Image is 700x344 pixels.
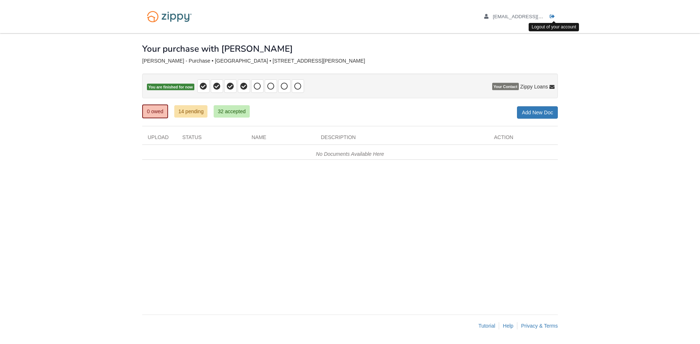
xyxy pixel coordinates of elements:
[550,14,558,21] a: Log out
[142,7,197,26] img: Logo
[478,323,495,329] a: Tutorial
[142,134,177,145] div: Upload
[493,14,576,19] span: petersonbilly22@gmail.com
[142,58,558,64] div: [PERSON_NAME] - Purchase • [GEOGRAPHIC_DATA] • [STREET_ADDRESS][PERSON_NAME]
[489,134,558,145] div: Action
[503,323,513,329] a: Help
[214,105,249,118] a: 32 accepted
[484,14,576,21] a: edit profile
[246,134,315,145] div: Name
[174,105,207,118] a: 14 pending
[142,44,293,54] h1: Your purchase with [PERSON_NAME]
[315,134,489,145] div: Description
[177,134,246,145] div: Status
[147,84,194,91] span: You are finished for now
[521,323,558,329] a: Privacy & Terms
[492,83,519,90] span: Your Contact
[529,23,579,31] div: Logout of your account
[142,104,168,118] a: 0 owed
[316,151,384,157] em: No Documents Available Here
[517,106,558,119] a: Add New Doc
[520,83,548,90] span: Zippy Loans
